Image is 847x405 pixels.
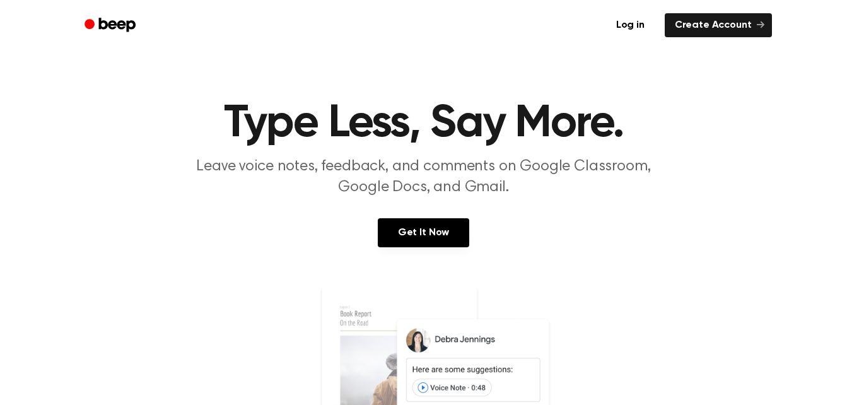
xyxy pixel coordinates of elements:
[76,13,147,38] a: Beep
[665,13,772,37] a: Create Account
[378,218,469,247] a: Get It Now
[604,11,657,40] a: Log in
[101,101,747,146] h1: Type Less, Say More.
[182,156,666,198] p: Leave voice notes, feedback, and comments on Google Classroom, Google Docs, and Gmail.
